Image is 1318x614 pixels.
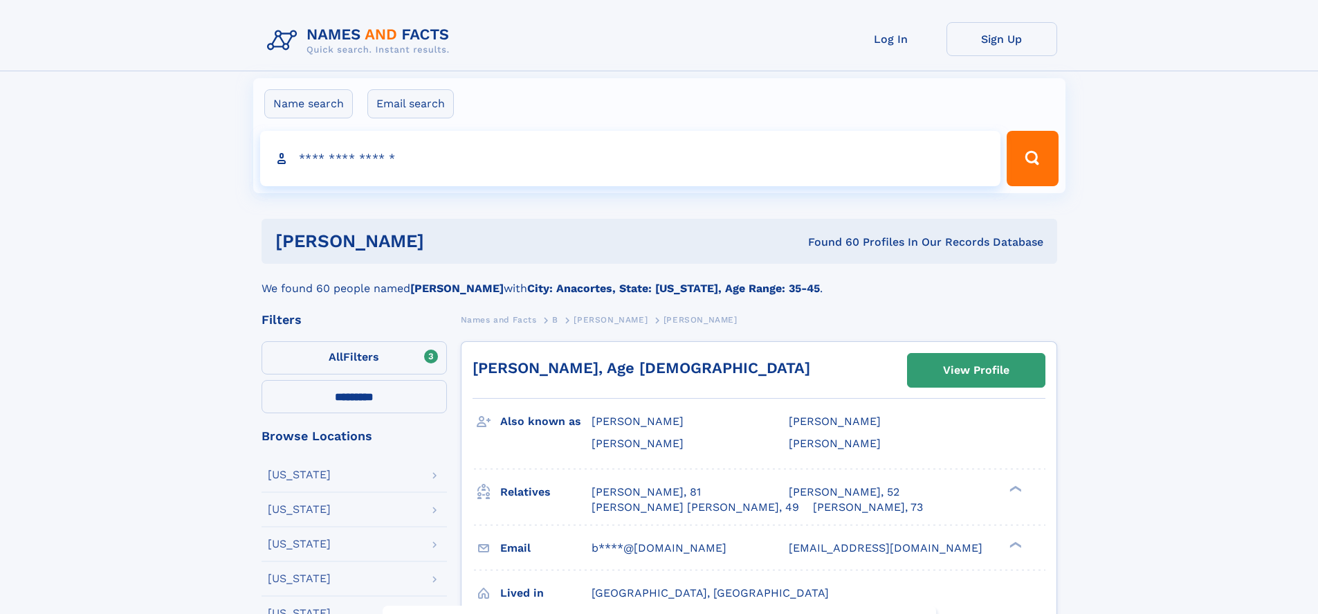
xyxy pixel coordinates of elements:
img: Logo Names and Facts [262,22,461,60]
div: Found 60 Profiles In Our Records Database [616,235,1043,250]
label: Filters [262,341,447,374]
div: Filters [262,314,447,326]
a: B [552,311,558,328]
span: [PERSON_NAME] [663,315,738,325]
span: [PERSON_NAME] [592,437,684,450]
div: [US_STATE] [268,504,331,515]
div: ❯ [1006,540,1023,549]
h3: Also known as [500,410,592,433]
span: All [329,350,343,363]
b: City: Anacortes, State: [US_STATE], Age Range: 35-45 [527,282,820,295]
h3: Lived in [500,581,592,605]
b: [PERSON_NAME] [410,282,504,295]
input: search input [260,131,1001,186]
a: [PERSON_NAME], 81 [592,485,701,500]
a: Names and Facts [461,311,537,328]
span: [PERSON_NAME] [789,437,881,450]
a: [PERSON_NAME], Age [DEMOGRAPHIC_DATA] [473,359,810,377]
h1: [PERSON_NAME] [275,233,616,250]
span: [PERSON_NAME] [789,415,881,428]
span: [PERSON_NAME] [592,415,684,428]
div: [US_STATE] [268,539,331,550]
h3: Email [500,536,592,560]
a: [PERSON_NAME], 73 [813,500,923,515]
span: [PERSON_NAME] [574,315,648,325]
span: [GEOGRAPHIC_DATA], [GEOGRAPHIC_DATA] [592,586,829,599]
a: Sign Up [946,22,1057,56]
button: Search Button [1007,131,1058,186]
div: View Profile [943,354,1009,386]
span: B [552,315,558,325]
a: [PERSON_NAME] [PERSON_NAME], 49 [592,500,799,515]
span: [EMAIL_ADDRESS][DOMAIN_NAME] [789,541,982,554]
h3: Relatives [500,480,592,504]
label: Email search [367,89,454,118]
label: Name search [264,89,353,118]
div: ❯ [1006,484,1023,493]
div: [US_STATE] [268,573,331,584]
a: [PERSON_NAME] [574,311,648,328]
div: We found 60 people named with . [262,264,1057,297]
div: Browse Locations [262,430,447,442]
a: View Profile [908,354,1045,387]
a: Log In [836,22,946,56]
div: [US_STATE] [268,469,331,480]
a: [PERSON_NAME], 52 [789,485,899,500]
